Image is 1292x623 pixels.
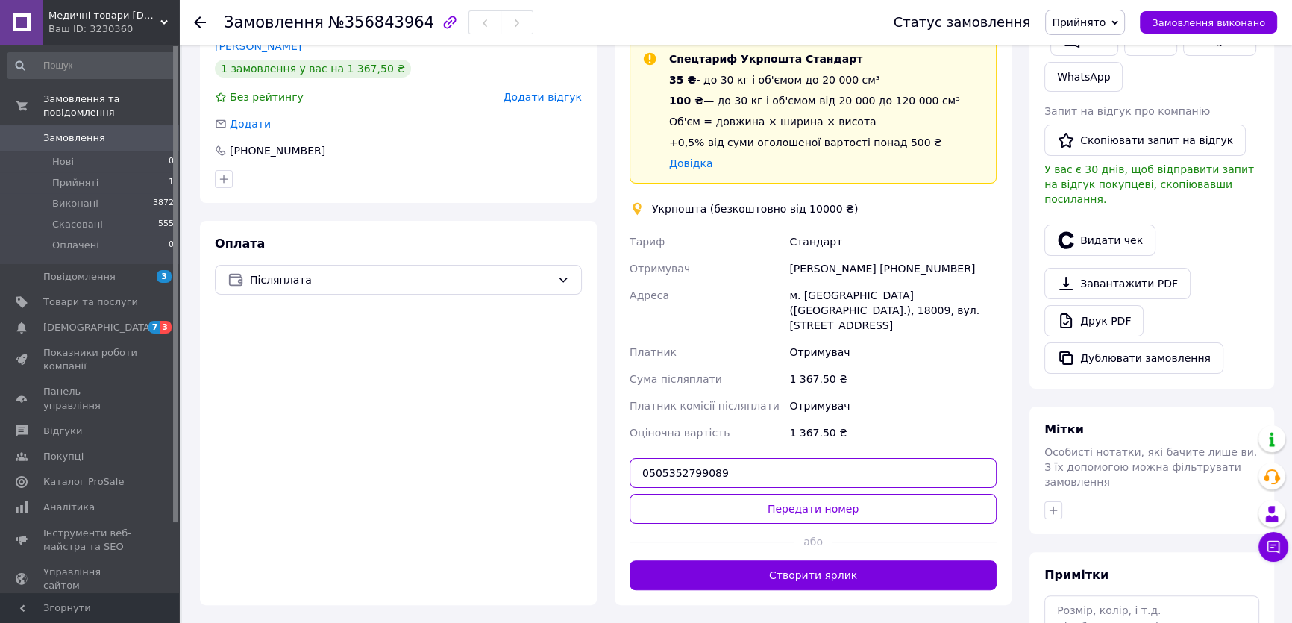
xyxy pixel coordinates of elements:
span: У вас є 30 днів, щоб відправити запит на відгук покупцеві, скопіювавши посилання. [1044,163,1254,205]
div: Об'єм = довжина × ширина × висота [669,114,960,129]
div: — до 30 кг і об'ємом від 20 000 до 120 000 см³ [669,93,960,108]
button: Передати номер [630,494,997,524]
span: Повідомлення [43,270,116,284]
button: Чат з покупцем [1258,532,1288,562]
span: Показники роботи компанії [43,346,138,373]
span: [DEMOGRAPHIC_DATA] [43,321,154,334]
div: Повернутися назад [194,15,206,30]
div: - до 30 кг і об'ємом до 20 000 см³ [669,72,960,87]
span: Платник [630,346,677,358]
span: Прийнято [1052,16,1106,28]
span: 0 [169,239,174,252]
span: Замовлення виконано [1152,17,1265,28]
div: [PHONE_NUMBER] [228,143,327,158]
div: м. [GEOGRAPHIC_DATA] ([GEOGRAPHIC_DATA].), 18009, вул. [STREET_ADDRESS] [786,282,1000,339]
button: Скопіювати запит на відгук [1044,125,1246,156]
span: 100 ₴ [669,95,703,107]
span: Прийняті [52,176,98,190]
button: Замовлення виконано [1140,11,1277,34]
span: Медичні товари Prasolmed.com.ua [48,9,160,22]
span: Мітки [1044,422,1084,436]
span: Без рейтингу [230,91,304,103]
div: Отримувач [786,392,1000,419]
span: Оціночна вартість [630,427,730,439]
input: Пошук [7,52,175,79]
span: Панель управління [43,385,138,412]
span: Нові [52,155,74,169]
a: Друк PDF [1044,305,1144,336]
div: +0,5% від суми оголошеної вартості понад 500 ₴ [669,135,960,150]
span: Тариф [630,236,665,248]
span: 0 [169,155,174,169]
span: Скасовані [52,218,103,231]
span: Інструменти веб-майстра та SEO [43,527,138,554]
div: [PERSON_NAME] [PHONE_NUMBER] [786,255,1000,282]
span: або [794,534,831,549]
span: Додати відгук [504,91,582,103]
div: Отримувач [786,339,1000,366]
span: 555 [158,218,174,231]
div: Укрпошта (безкоштовно від 10000 ₴) [648,201,862,216]
a: [PERSON_NAME] [215,40,301,52]
span: Товари та послуги [43,295,138,309]
span: Каталог ProSale [43,475,124,489]
span: Додати [230,118,271,130]
div: 1 367.50 ₴ [786,419,1000,446]
span: Примітки [1044,568,1108,582]
span: 3 [157,270,172,283]
span: Замовлення та повідомлення [43,93,179,119]
button: Створити ярлик [630,560,997,590]
span: Отримувач [630,263,690,275]
span: Платник комісії післяплати [630,400,780,412]
button: Видати чек [1044,225,1155,256]
span: 3872 [153,197,174,210]
span: Запит на відгук про компанію [1044,105,1210,117]
div: Статус замовлення [894,15,1031,30]
span: Сума післяплати [630,373,722,385]
span: Особисті нотатки, які бачите лише ви. З їх допомогою можна фільтрувати замовлення [1044,446,1257,488]
span: Післяплата [250,272,551,288]
span: Адреса [630,289,669,301]
div: 1 замовлення у вас на 1 367,50 ₴ [215,60,411,78]
span: 7 [148,321,160,334]
input: Номер експрес-накладної [630,458,997,488]
a: Завантажити PDF [1044,268,1191,299]
span: Замовлення [224,13,324,31]
span: Покупці [43,450,84,463]
span: 1 [169,176,174,190]
span: Аналітика [43,501,95,514]
a: WhatsApp [1044,62,1123,92]
span: №356843964 [328,13,434,31]
span: Виконані [52,197,98,210]
span: 3 [160,321,172,334]
span: Замовлення [43,131,105,145]
span: Відгуки [43,425,82,438]
div: Стандарт [786,228,1000,255]
div: 1 367.50 ₴ [786,366,1000,392]
span: Спецтариф Укрпошта Стандарт [669,53,862,65]
span: 35 ₴ [669,74,696,86]
span: Оплачені [52,239,99,252]
button: Дублювати замовлення [1044,342,1223,374]
span: Оплата [215,237,265,251]
div: Ваш ID: 3230360 [48,22,179,36]
a: Довідка [669,157,712,169]
span: Управління сайтом [43,566,138,592]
